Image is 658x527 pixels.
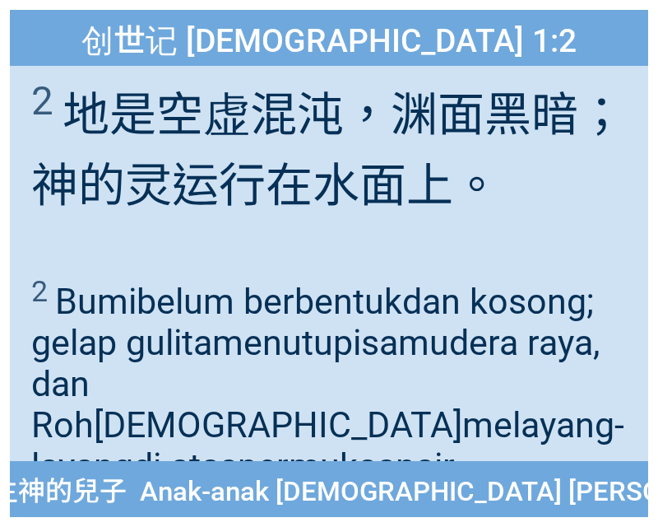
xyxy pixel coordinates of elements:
wh5921: permukaan [238,445,461,487]
span: Bumi [31,274,628,487]
wh8415: , dan Roh [31,322,624,487]
wh7363: di atas [133,445,461,487]
sup: 2 [31,78,53,124]
wh5921: samudera raya [31,322,624,487]
wh430: 的灵 [78,158,500,213]
wh922: ; gelap gulita [31,281,624,487]
span: 创世记 [DEMOGRAPHIC_DATA] 1:2 [81,15,577,63]
wh7307: 运行 [172,158,500,213]
wh776: belum berbentuk [31,281,624,487]
wh6440: 上 [406,158,500,213]
wh8414: dan kosong [31,281,624,487]
wh7307: [DEMOGRAPHIC_DATA] [31,404,624,487]
wh5921: 。 [453,158,500,213]
wh430: melayang-layang [31,404,624,487]
wh6440: air [415,445,461,487]
wh2822: menutupi [31,322,624,487]
wh4325: . [452,445,461,487]
sup: 2 [31,274,48,309]
span: 地 [31,77,628,215]
wh7363: 在水 [266,158,500,213]
wh4325: 面 [359,158,500,213]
